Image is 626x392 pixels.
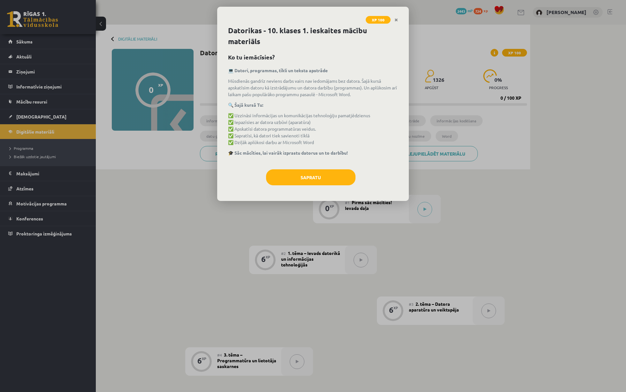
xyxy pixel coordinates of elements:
a: Close [391,14,402,26]
h2: Ko tu iemācīsies? [228,53,398,61]
strong: 🔍 Šajā kursā Tu: [228,102,263,108]
p: Mūsdienās gandrīz neviens darbs vairs nav iedomājams bez datora. Šajā kursā apskatīsim datoru kā ... [228,78,398,98]
span: XP 100 [366,16,391,24]
p: ✅ Uzzināsi informācijas un komunikācijas tehnoloģiju pamatjēdzienus ✅ Iepazīsies ar datora uzbūvi... [228,112,398,146]
strong: 🎓 Sāc mācīties, lai vairāk izprastu datorus un to darbību! [228,150,348,156]
button: Sapratu [266,169,355,185]
h1: Datorikas - 10. klases 1. ieskaites mācību materiāls [228,25,398,47]
a: 💻 [228,67,233,73]
b: Datori, programmas, tīkli un teksta apstrāde [234,67,328,73]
